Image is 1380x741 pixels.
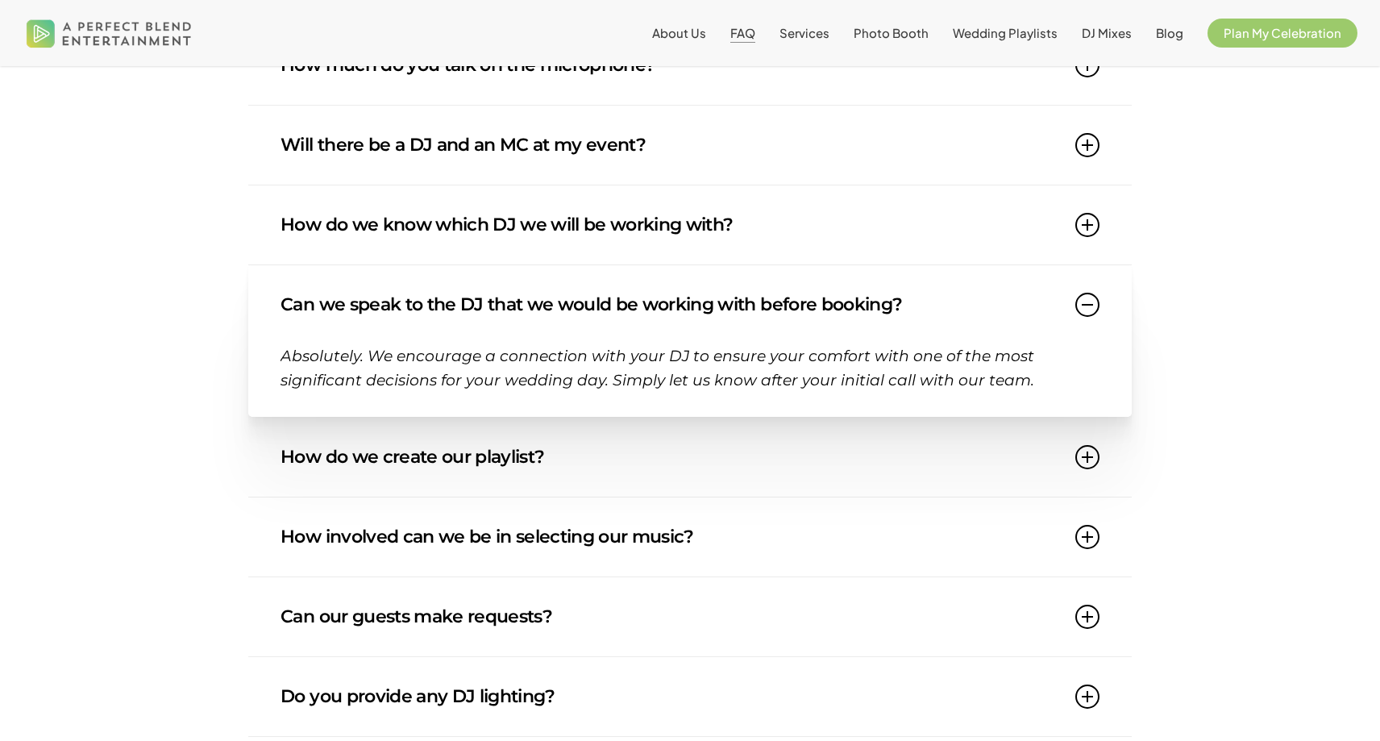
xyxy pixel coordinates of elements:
[1156,27,1183,40] a: Blog
[1082,25,1132,40] span: DJ Mixes
[652,27,706,40] a: About Us
[953,25,1058,40] span: Wedding Playlists
[281,185,1099,264] a: How do we know which DJ we will be working with?
[1156,25,1183,40] span: Blog
[1207,27,1357,40] a: Plan My Celebration
[281,265,1099,344] a: Can we speak to the DJ that we would be working with before booking?
[854,25,929,40] span: Photo Booth
[281,657,1099,736] a: Do you provide any DJ lighting?
[854,27,929,40] a: Photo Booth
[281,347,1034,389] span: Absolutely. We encourage a connection with your DJ to ensure your comfort with one of the most si...
[779,27,829,40] a: Services
[281,106,1099,185] a: Will there be a DJ and an MC at my event?
[281,418,1099,497] a: How do we create our playlist?
[730,25,755,40] span: FAQ
[23,6,196,60] img: A Perfect Blend Entertainment
[1082,27,1132,40] a: DJ Mixes
[281,577,1099,656] a: Can our guests make requests?
[953,27,1058,40] a: Wedding Playlists
[1224,25,1341,40] span: Plan My Celebration
[281,497,1099,577] a: How involved can we be in selecting our music?
[730,27,755,40] a: FAQ
[652,25,706,40] span: About Us
[779,25,829,40] span: Services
